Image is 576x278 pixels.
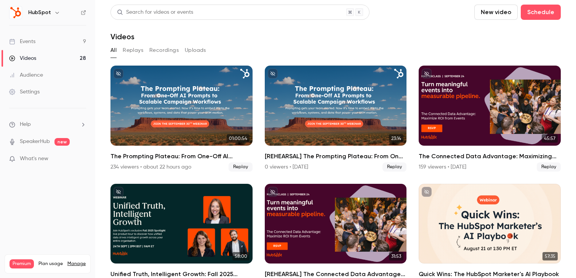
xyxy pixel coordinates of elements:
span: Premium [10,259,34,268]
button: Recordings [149,44,179,56]
div: 159 viewers • [DATE] [419,163,466,171]
section: Videos [110,5,561,273]
button: All [110,44,117,56]
li: The Connected Data Advantage: Maximizing ROI from In-Person Events [419,66,561,172]
li: The Prompting Plateau: From One-Off AI Prompts to Scalable Campaign Workflows [110,66,253,172]
div: Audience [9,71,43,79]
span: Replay [229,162,253,172]
span: new [54,138,70,146]
span: 57:35 [542,252,558,260]
span: Replay [382,162,406,172]
div: Search for videos or events [117,8,193,16]
span: What's new [20,155,48,163]
div: Settings [9,88,40,96]
button: Replays [123,44,143,56]
a: Manage [67,261,86,267]
button: unpublished [114,187,123,197]
div: 234 viewers • about 22 hours ago [110,163,191,171]
span: 58:00 [232,252,250,260]
h1: Videos [110,32,134,41]
span: Replay [537,162,561,172]
li: [REHEARSAL] The Prompting Plateau: From One-Off AI Prompts to Scalable Campaign Workflows [265,66,407,172]
iframe: Noticeable Trigger [77,156,86,162]
button: unpublished [422,187,432,197]
button: unpublished [268,187,278,197]
a: SpeakerHub [20,138,50,146]
a: 01:00:54The Prompting Plateau: From One-Off AI Prompts to Scalable Campaign Workflows234 viewers ... [110,66,253,172]
a: 23:14[REHEARSAL] The Prompting Plateau: From One-Off AI Prompts to Scalable Campaign Workflows0 v... [265,66,407,172]
span: 01:00:54 [227,134,250,143]
button: unpublished [422,69,432,79]
h2: The Connected Data Advantage: Maximizing ROI from In-Person Events [419,152,561,161]
h6: HubSpot [28,9,51,16]
button: Schedule [521,5,561,20]
img: HubSpot [10,6,22,19]
button: unpublished [114,69,123,79]
span: 31:53 [389,252,403,260]
h2: The Prompting Plateau: From One-Off AI Prompts to Scalable Campaign Workflows [110,152,253,161]
h2: [REHEARSAL] The Prompting Plateau: From One-Off AI Prompts to Scalable Campaign Workflows [265,152,407,161]
div: Events [9,38,35,45]
button: New video [474,5,518,20]
span: Help [20,121,31,129]
button: unpublished [268,69,278,79]
li: help-dropdown-opener [9,121,86,129]
button: Uploads [185,44,206,56]
div: 0 viewers • [DATE] [265,163,308,171]
div: Videos [9,55,36,62]
a: 45:57The Connected Data Advantage: Maximizing ROI from In-Person Events159 viewers • [DATE]Replay [419,66,561,172]
span: 23:14 [389,134,403,143]
span: 45:57 [542,134,558,143]
span: Plan usage [38,261,63,267]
